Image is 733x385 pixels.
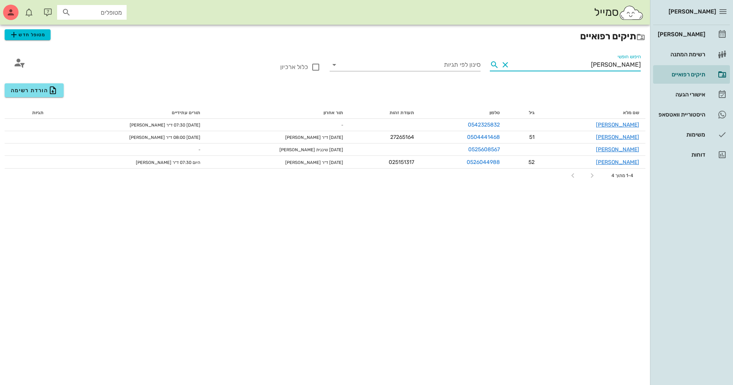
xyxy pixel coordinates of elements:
small: [DATE] 08:00 ד״ר [PERSON_NAME] [129,135,200,140]
a: רשימת המתנה [653,45,730,64]
h2: תיקים רפואיים [5,29,645,43]
a: תיקים רפואיים [653,65,730,84]
a: היסטוריית וואטסאפ [653,105,730,124]
div: סמייל [594,4,644,21]
span: 025151317 [389,159,414,165]
button: חיפוש מתקדם [9,52,29,73]
small: [DATE] ד״ר [PERSON_NAME] [285,160,343,165]
div: רשימת המתנה [656,51,705,57]
span: מטופל חדש [9,30,46,39]
div: אישורי הגעה [656,91,705,98]
a: [PERSON_NAME] [596,134,639,140]
div: תיקים רפואיים [656,71,705,78]
a: [PERSON_NAME] [653,25,730,44]
a: משימות [653,125,730,144]
th: טלפון [420,106,506,119]
span: 51 [529,134,535,140]
input: אפשר להקליד שם, טלפון, ת.ז... [511,59,641,71]
button: Clear חיפוש חופשי [501,60,510,69]
small: [DATE] 07:30 ד״ר [PERSON_NAME] [130,123,200,128]
div: משימות [656,132,705,138]
button: מטופל חדש [5,29,51,40]
th: תעודת זהות [349,106,420,119]
a: דוחות [653,145,730,164]
div: 1-4 מתוך 4 [611,172,633,179]
small: היום 07:30 ד״ר [PERSON_NAME] [136,160,200,165]
small: - [198,147,200,152]
div: [PERSON_NAME] [656,31,705,37]
a: 0525608567 [468,146,500,153]
span: תעודת זהות [389,110,414,115]
span: תורים עתידיים [172,110,200,115]
th: תור אחרון [207,106,349,119]
a: [PERSON_NAME] [596,159,639,165]
a: [PERSON_NAME] [596,146,639,153]
small: [DATE] שיננית [PERSON_NAME] [279,147,343,152]
th: שם מלא [541,106,645,119]
span: תג [23,6,27,11]
th: גיל [506,106,541,119]
span: תגיות [32,110,44,115]
a: 0542325832 [468,122,500,128]
label: חיפוש חופשי [618,54,641,60]
span: הורדת רשימה [11,86,58,95]
label: כלול ארכיון [223,63,308,71]
img: SmileCloud logo [619,5,644,20]
span: 27265164 [390,134,414,140]
span: [PERSON_NAME] [669,8,716,15]
th: תורים עתידיים [50,106,207,119]
a: 0526044988 [467,159,500,165]
div: סינון לפי תגיות [330,59,481,71]
th: תגיות [5,106,50,119]
span: 52 [528,159,535,165]
a: [PERSON_NAME] [596,122,639,128]
a: אישורי הגעה [653,85,730,104]
span: טלפון [489,110,500,115]
div: היסטוריית וואטסאפ [656,111,705,118]
span: תור אחרון [323,110,343,115]
small: - [341,123,343,128]
button: הורדת רשימה [5,83,64,97]
a: 0504441468 [467,134,500,140]
small: [DATE] ד״ר [PERSON_NAME] [285,135,343,140]
span: גיל [529,110,535,115]
span: שם מלא [623,110,639,115]
div: דוחות [656,152,705,158]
